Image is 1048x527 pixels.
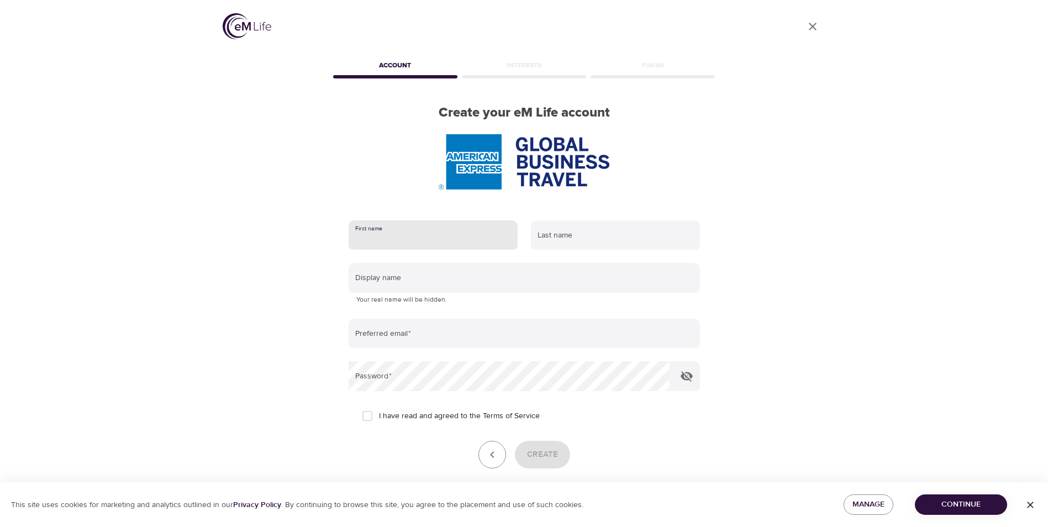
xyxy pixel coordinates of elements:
button: Manage [844,494,893,515]
a: close [799,13,826,40]
button: Continue [915,494,1007,515]
span: Continue [924,498,998,512]
img: logo [223,13,271,39]
a: Privacy Policy [233,500,281,510]
span: Manage [852,498,884,512]
span: I have read and agreed to the [379,410,540,422]
p: Your real name will be hidden. [356,294,692,305]
a: Terms of Service [483,410,540,422]
h2: Create your eM Life account [331,105,718,121]
img: AmEx%20GBT%20logo.png [439,134,609,189]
